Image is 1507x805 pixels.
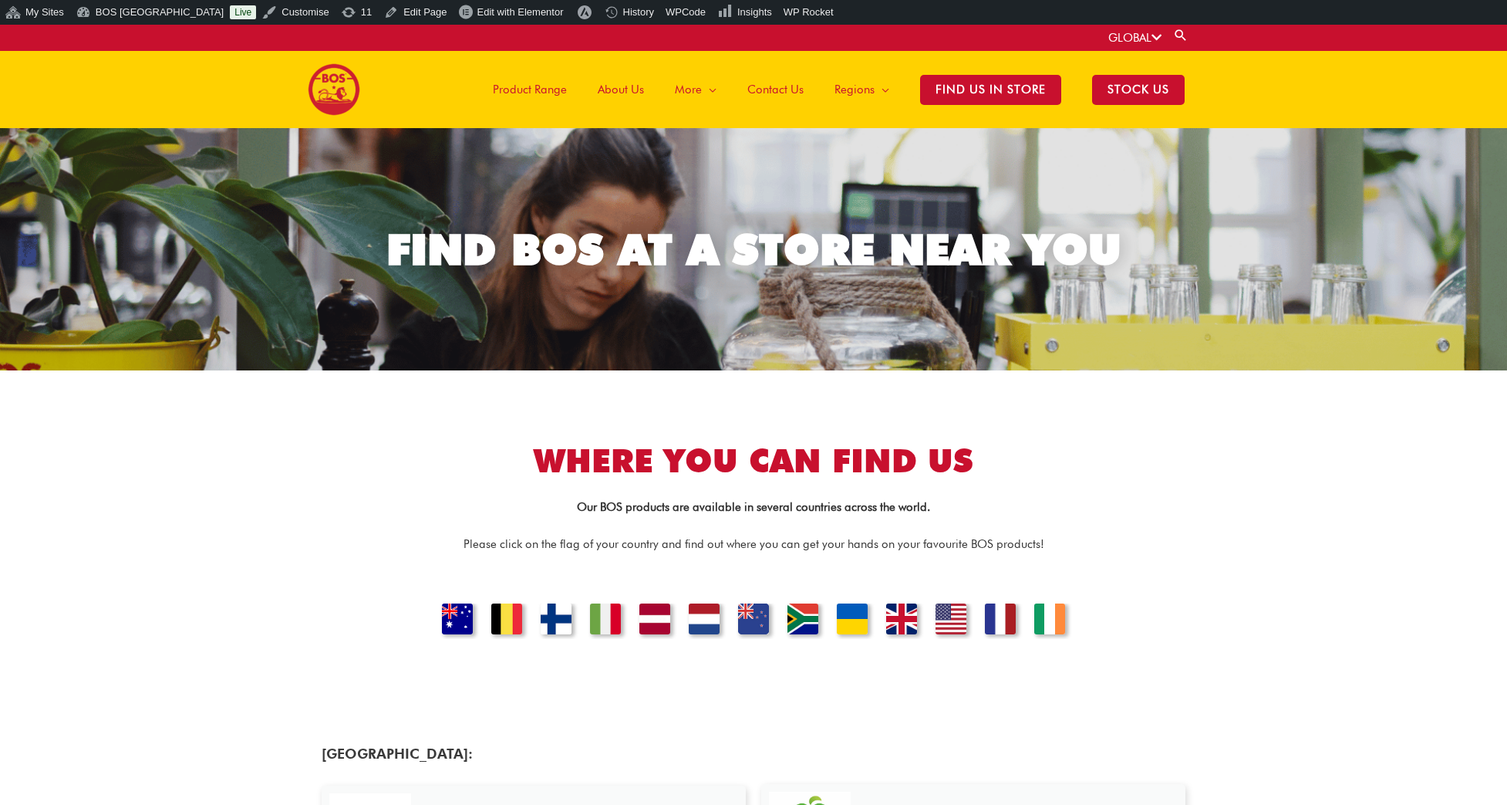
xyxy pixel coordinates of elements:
a: IRELAND [1025,604,1074,639]
a: NETHERLANDS [679,604,729,639]
a: About Us [582,51,659,128]
nav: Site Navigation [466,51,1200,128]
a: UNITED KINGDOM [877,604,926,639]
a: Find Us in Store [905,51,1077,128]
span: Edit with Elementor [477,6,564,18]
span: Regions [834,66,875,113]
a: Australia [433,604,482,639]
strong: Our BOS products are available in several countries across the world. [577,500,930,514]
a: LATIVIA [630,604,679,639]
a: UNITED STATES [926,604,976,639]
h2: Where you can find us [322,440,1185,482]
h4: [GEOGRAPHIC_DATA]: [322,746,746,763]
span: About Us [598,66,644,113]
img: BOS logo finals-200px [308,63,360,116]
a: FINLAND [531,604,581,639]
span: Contact Us [747,66,804,113]
a: FRANCE [976,604,1025,639]
div: FIND BOS AT A STORE NEAR YOU [386,228,1121,271]
a: Product Range [477,51,582,128]
a: Live [230,5,256,19]
a: Regions [819,51,905,128]
a: STOCK US [1077,51,1200,128]
span: More [675,66,702,113]
span: Product Range [493,66,567,113]
p: Please click on the flag of your country and find out where you can get your hands on your favour... [322,535,1185,554]
a: Contact Us [732,51,819,128]
span: Find Us in Store [920,75,1061,105]
a: ITALY [581,604,630,639]
a: More [659,51,732,128]
a: NEW ZEALAND [729,604,778,639]
span: STOCK US [1092,75,1185,105]
a: SOUTH AFRICA [778,604,828,639]
a: UKRAINE [828,604,877,639]
a: Belgium [482,604,531,639]
a: GLOBAL [1108,31,1161,45]
a: Search button [1173,28,1188,42]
